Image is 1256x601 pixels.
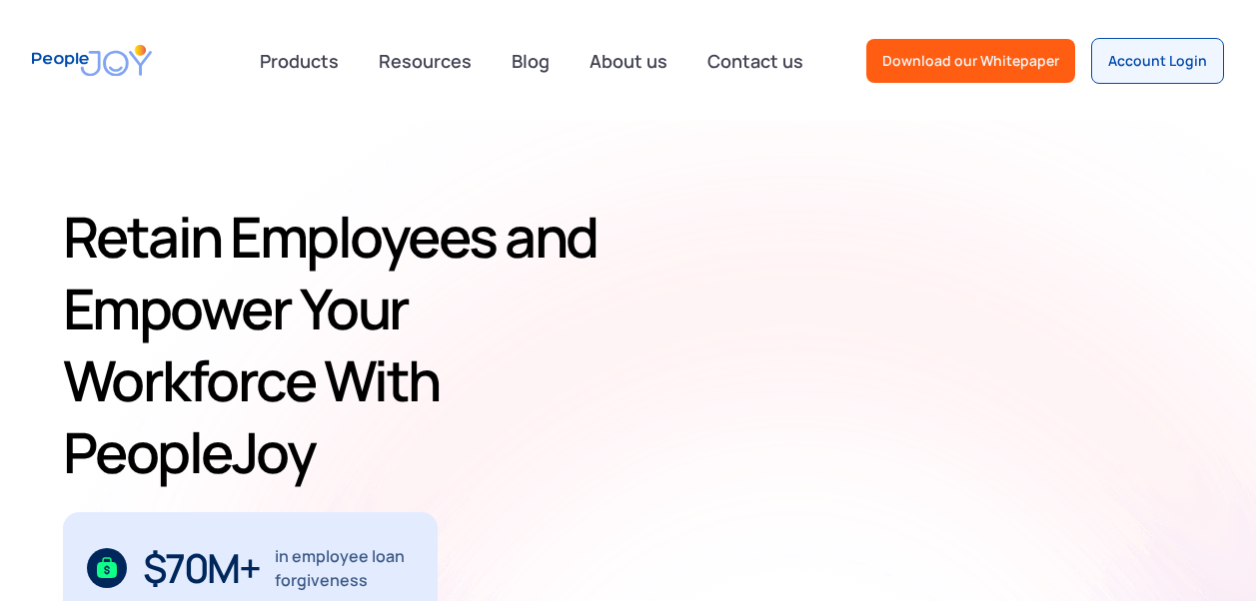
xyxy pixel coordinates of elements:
a: home [32,32,152,89]
div: Download our Whitepaper [882,51,1059,71]
a: Contact us [695,39,815,83]
div: Account Login [1108,51,1207,71]
h1: Retain Employees and Empower Your Workforce With PeopleJoy [63,201,642,488]
div: in employee loan forgiveness [275,544,414,592]
a: Blog [500,39,562,83]
a: Resources [367,39,484,83]
div: $70M+ [143,552,260,584]
div: Products [248,41,351,81]
a: Download our Whitepaper [866,39,1075,83]
a: Account Login [1091,38,1224,84]
a: About us [578,39,679,83]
